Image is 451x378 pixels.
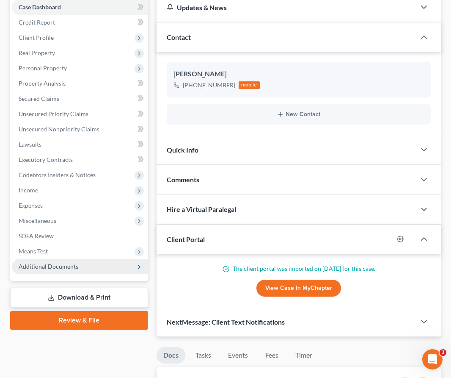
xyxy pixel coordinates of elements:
[167,146,198,154] span: Quick Info
[258,347,285,364] a: Fees
[19,186,38,194] span: Income
[12,228,148,244] a: SOFA Review
[12,137,148,152] a: Lawsuits
[167,33,191,41] span: Contact
[12,15,148,30] a: Credit Report
[19,141,41,148] span: Lawsuits
[239,81,260,89] div: mobile
[19,247,48,255] span: Means Test
[173,69,424,79] div: [PERSON_NAME]
[12,152,148,167] a: Executory Contracts
[19,49,55,56] span: Real Property
[167,235,205,243] span: Client Portal
[167,175,199,183] span: Comments
[167,264,431,273] p: The client portal was imported on [DATE] for this case.
[10,311,148,330] a: Review & File
[167,318,285,326] span: NextMessage: Client Text Notifications
[19,110,88,117] span: Unsecured Priority Claims
[183,81,235,89] div: [PHONE_NUMBER]
[19,64,67,72] span: Personal Property
[19,19,55,26] span: Credit Report
[12,106,148,122] a: Unsecured Priority Claims
[19,232,54,239] span: SOFA Review
[12,91,148,106] a: Secured Claims
[19,3,61,11] span: Case Dashboard
[12,76,148,91] a: Property Analysis
[19,125,99,133] span: Unsecured Nonpriority Claims
[19,156,73,163] span: Executory Contracts
[19,263,78,270] span: Additional Documents
[19,171,96,178] span: Codebtors Insiders & Notices
[173,111,424,118] button: New Contact
[12,122,148,137] a: Unsecured Nonpriority Claims
[10,288,148,308] a: Download & Print
[167,205,236,213] span: Hire a Virtual Paralegal
[167,3,405,12] div: Updates & News
[256,280,341,297] a: View Case in MyChapter
[19,34,54,41] span: Client Profile
[189,347,218,364] a: Tasks
[289,347,319,364] a: Timer
[422,349,443,370] iframe: Intercom live chat
[221,347,255,364] a: Events
[19,95,59,102] span: Secured Claims
[440,349,446,356] span: 3
[19,217,56,224] span: Miscellaneous
[19,202,43,209] span: Expenses
[157,347,185,364] a: Docs
[19,80,66,87] span: Property Analysis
